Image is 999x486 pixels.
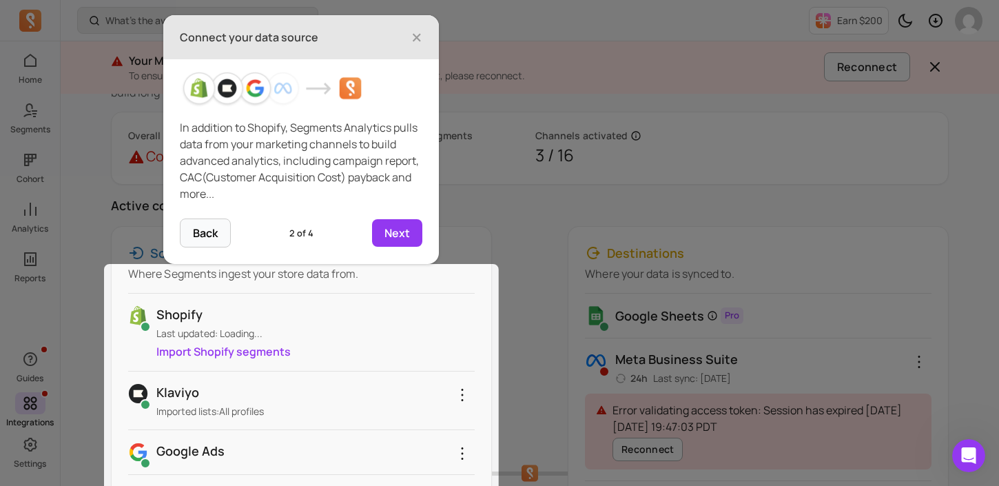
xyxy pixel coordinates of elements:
button: Back [180,219,231,247]
button: Next [372,219,422,247]
span: × [411,22,422,52]
p: In addition to Shopify, Segments Analytics pulls data from your marketing channels to build advan... [180,119,422,202]
button: Close Tour [411,26,422,48]
h3: Connect your data source [180,29,318,45]
img: brand logos [180,70,422,108]
iframe: Intercom live chat [952,439,985,472]
span: 2 of 4 [289,227,313,240]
